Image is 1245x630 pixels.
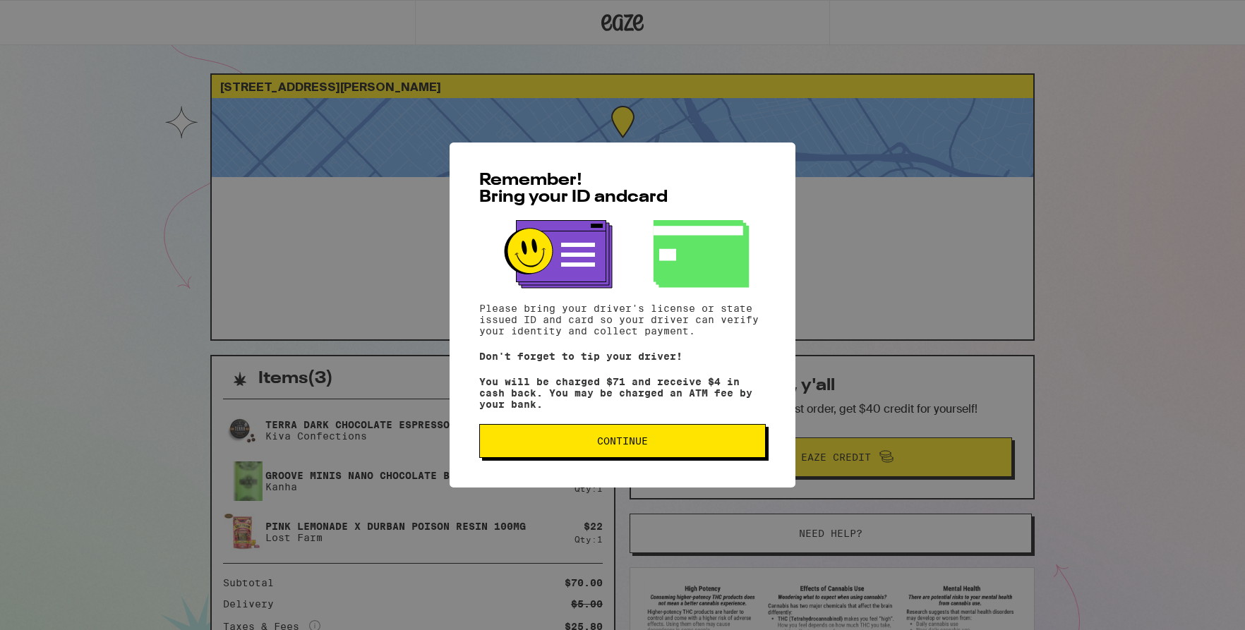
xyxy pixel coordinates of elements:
span: Continue [597,436,648,446]
span: Remember! Bring your ID and card [479,172,668,206]
p: You will be charged $71 and receive $4 in cash back. You may be charged an ATM fee by your bank. [479,376,766,410]
p: Please bring your driver's license or state issued ID and card so your driver can verify your ide... [479,303,766,337]
button: Continue [479,424,766,458]
p: Don't forget to tip your driver! [479,351,766,362]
